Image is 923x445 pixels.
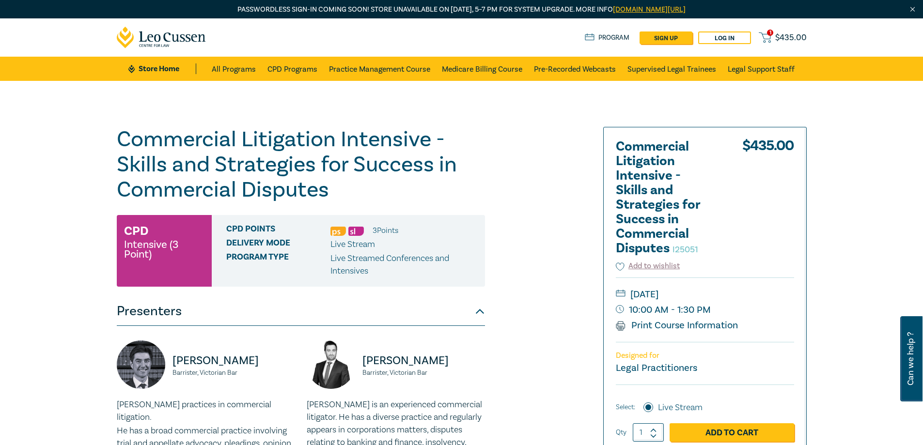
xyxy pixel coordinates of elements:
h1: Commercial Litigation Intensive - Skills and Strategies for Success in Commercial Disputes [117,127,485,202]
button: Add to wishlist [616,261,680,272]
small: Barrister, Victorian Bar [362,369,485,376]
span: Delivery Mode [226,238,330,251]
a: Store Home [128,63,196,74]
button: Presenters [117,297,485,326]
label: Qty [616,427,626,438]
p: Passwordless sign-in coming soon! Store unavailable on [DATE], 5–7 PM for system upgrade. More info [117,4,807,15]
a: Supervised Legal Trainees [627,57,716,81]
div: $ 435.00 [742,139,794,261]
a: sign up [640,31,692,44]
img: Close [908,5,917,14]
a: Add to Cart [670,423,794,442]
span: 1 [767,30,773,36]
img: Substantive Law [348,227,364,236]
span: CPD Points [226,224,330,237]
p: Designed for [616,351,794,360]
a: Medicare Billing Course [442,57,522,81]
a: Program [585,32,630,43]
li: 3 Point s [373,224,398,237]
a: Practice Management Course [329,57,430,81]
h3: CPD [124,222,148,240]
a: CPD Programs [267,57,317,81]
label: Live Stream [658,401,703,414]
p: Live Streamed Conferences and Intensives [330,252,478,277]
a: All Programs [212,57,256,81]
p: [PERSON_NAME] [172,353,295,368]
img: https://s3.ap-southeast-2.amazonaws.com/leo-cussen-store-production-content/Contacts/Adam%20John%... [307,340,355,389]
a: Legal Support Staff [728,57,795,81]
span: Select: [616,402,635,413]
img: Professional Skills [330,227,346,236]
img: https://s3.ap-southeast-2.amazonaws.com/leo-cussen-store-production-content/Contacts/Jonathan%20W... [117,340,165,389]
small: 10:00 AM - 1:30 PM [616,302,794,318]
small: [DATE] [616,287,794,302]
span: $ 435.00 [775,32,807,43]
p: [PERSON_NAME] [362,353,485,368]
a: Pre-Recorded Webcasts [534,57,616,81]
span: Live Stream [330,239,375,250]
span: Program type [226,252,330,277]
h2: Commercial Litigation Intensive - Skills and Strategies for Success in Commercial Disputes [616,139,722,256]
small: Barrister, Victorian Bar [172,369,295,376]
a: Print Course Information [616,319,738,332]
a: Log in [698,31,751,44]
small: Intensive (3 Point) [124,240,204,259]
small: I25051 [673,244,698,255]
input: 1 [633,423,664,442]
small: Legal Practitioners [616,362,697,374]
a: [DOMAIN_NAME][URL] [613,5,686,14]
span: Can we help ? [906,322,915,396]
p: [PERSON_NAME] practices in commercial litigation. [117,399,295,424]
